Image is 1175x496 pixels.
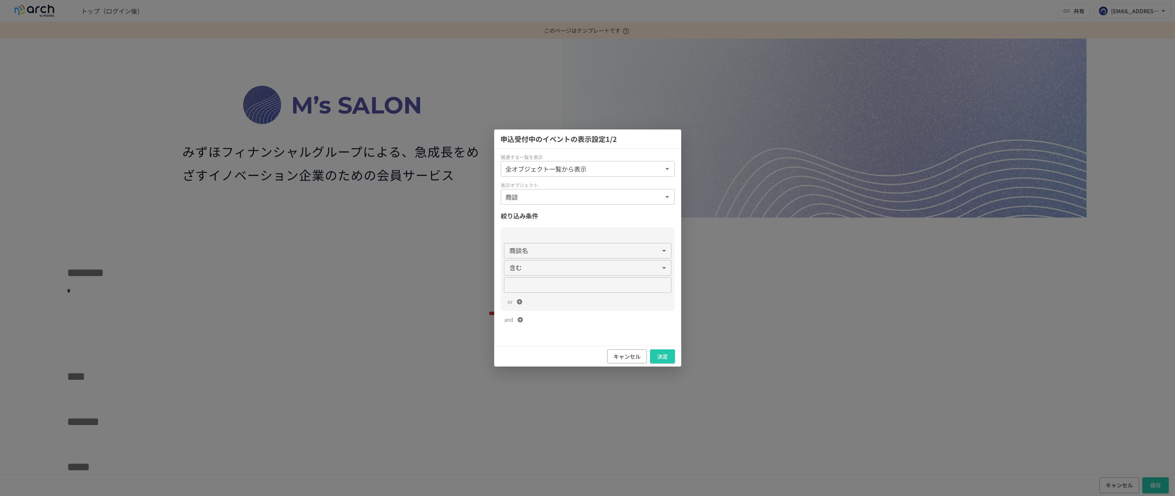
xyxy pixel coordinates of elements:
button: or [501,296,530,308]
div: 商談 [501,188,675,207]
span: 含む [509,263,659,273]
button: キャンセル [607,349,647,364]
h2: 申込受付中のイベント の表示設定 1 /2 [494,129,681,149]
span: 全オブジェクト一覧から表示 [505,164,662,174]
span: 商談名 [509,246,659,256]
button: 決定 [650,349,675,364]
p: 絞り込み条件 [501,211,675,221]
p: 表示オブジェクト [501,183,675,188]
div: 全オブジェクト一覧から表示 [501,159,675,179]
p: 関連する一覧を表示 [501,155,675,159]
button: and [501,314,534,326]
div: 商談名 [504,241,671,261]
div: 含む [504,258,671,278]
span: 商談 [505,192,662,202]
